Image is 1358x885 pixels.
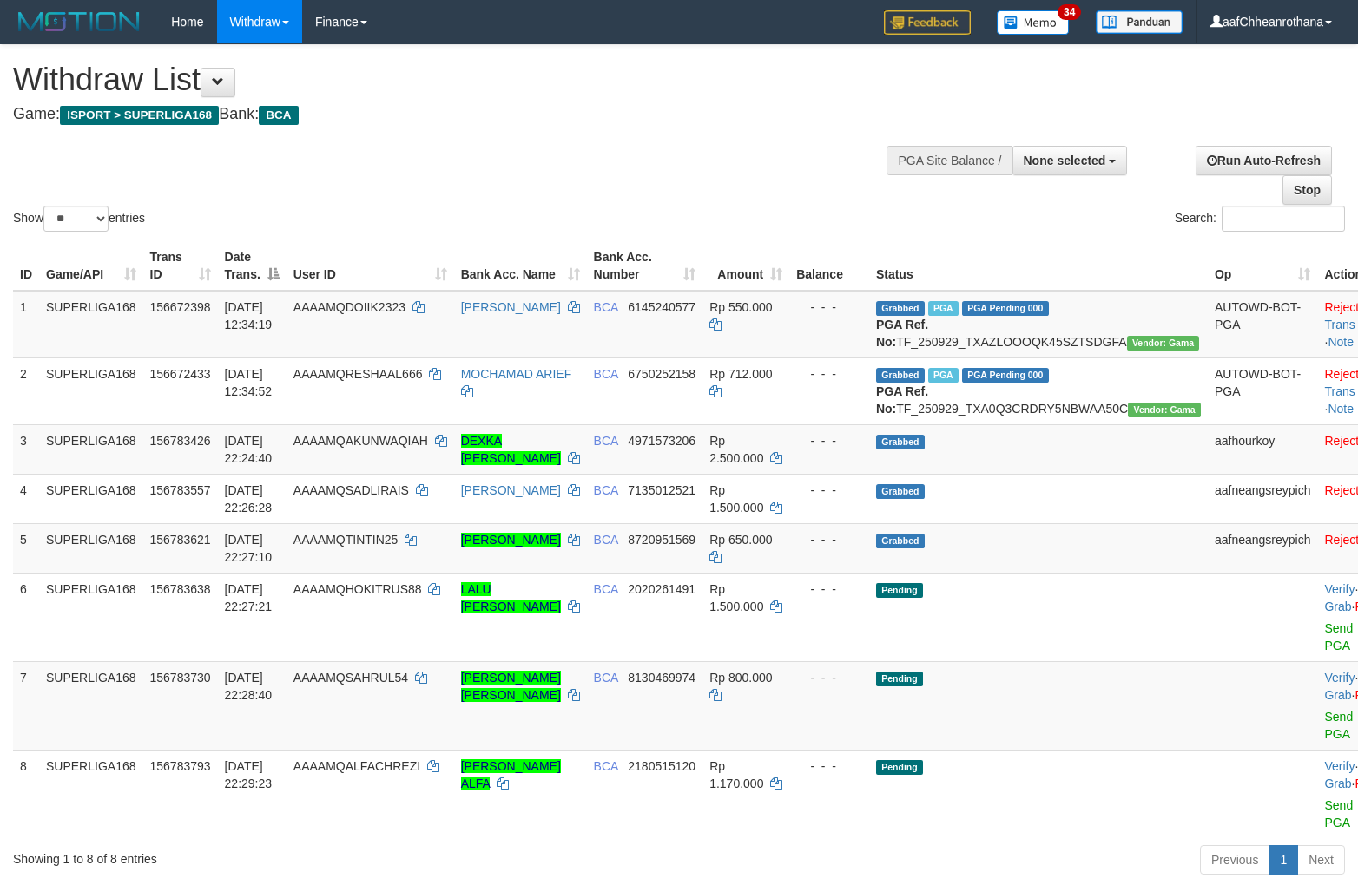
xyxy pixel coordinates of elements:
[143,241,218,291] th: Trans ID: activate to sort column ascending
[1269,845,1298,875] a: 1
[876,760,923,775] span: Pending
[1208,241,1318,291] th: Op: activate to sort column ascending
[39,661,143,750] td: SUPERLIGA168
[293,367,423,381] span: AAAAMQRESHAAL666
[628,533,695,547] span: Copy 8720951569 to clipboard
[39,523,143,573] td: SUPERLIGA168
[13,62,888,97] h1: Withdraw List
[150,367,211,381] span: 156672433
[1328,335,1354,349] a: Note
[628,671,695,685] span: Copy 8130469974 to clipboard
[13,474,39,523] td: 4
[628,582,695,596] span: Copy 2020261491 to clipboard
[594,759,618,773] span: BCA
[876,484,925,499] span: Grabbed
[13,291,39,358] td: 1
[1208,424,1318,474] td: aafhourkoy
[796,432,862,449] div: - - -
[39,291,143,358] td: SUPERLIGA168
[39,573,143,661] td: SUPERLIGA168
[1127,336,1200,351] span: Vendor URL: https://trx31.1velocity.biz
[13,573,39,661] td: 6
[461,759,561,790] a: [PERSON_NAME] ALFA
[225,483,273,515] span: [DATE] 22:26:28
[150,300,211,314] span: 156672398
[1324,798,1353,829] a: Send PGA
[461,533,561,547] a: [PERSON_NAME]
[13,241,39,291] th: ID
[869,357,1208,424] td: TF_250929_TXA0Q3CRDRY5NBWAA50C
[225,582,273,613] span: [DATE] 22:27:21
[796,298,862,316] div: - - -
[293,434,428,448] span: AAAAMQAKUNWAQIAH
[709,483,763,515] span: Rp 1.500.000
[225,671,273,702] span: [DATE] 22:28:40
[1208,523,1318,573] td: aafneangsreypich
[259,106,298,125] span: BCA
[628,434,695,448] span: Copy 4971573206 to clipboard
[796,580,862,598] div: - - -
[13,661,39,750] td: 7
[1222,206,1345,232] input: Search:
[293,483,409,497] span: AAAAMQSADLIRAIS
[594,671,618,685] span: BCA
[13,424,39,474] td: 3
[225,434,273,465] span: [DATE] 22:24:40
[796,669,862,686] div: - - -
[594,367,618,381] span: BCA
[461,434,561,465] a: DEXKA [PERSON_NAME]
[876,435,925,449] span: Grabbed
[628,300,695,314] span: Copy 6145240577 to clipboard
[150,434,211,448] span: 156783426
[1024,154,1106,167] span: None selected
[1324,671,1355,685] a: Verify
[876,583,923,598] span: Pending
[39,241,143,291] th: Game/API: activate to sort column ascending
[628,483,695,497] span: Copy 7135012521 to clipboard
[39,357,143,424] td: SUPERLIGA168
[709,582,763,613] span: Rp 1.500.000
[13,523,39,573] td: 5
[13,9,145,35] img: MOTION_logo.png
[997,10,1070,35] img: Button%20Memo.svg
[1175,206,1345,232] label: Search:
[1328,402,1354,416] a: Note
[287,241,454,291] th: User ID: activate to sort column ascending
[594,434,618,448] span: BCA
[13,357,39,424] td: 2
[876,534,925,548] span: Grabbed
[293,582,422,596] span: AAAAMQHOKITRUS88
[218,241,287,291] th: Date Trans.: activate to sort column descending
[1200,845,1269,875] a: Previous
[150,759,211,773] span: 156783793
[709,367,772,381] span: Rp 712.000
[1324,759,1355,773] a: Verify
[628,759,695,773] span: Copy 2180515120 to clipboard
[150,483,211,497] span: 156783557
[1058,4,1081,20] span: 34
[225,759,273,790] span: [DATE] 22:29:23
[1297,845,1345,875] a: Next
[796,531,862,548] div: - - -
[1324,621,1353,652] a: Send PGA
[150,533,211,547] span: 156783621
[709,300,772,314] span: Rp 550.000
[796,757,862,775] div: - - -
[39,750,143,838] td: SUPERLIGA168
[293,300,405,314] span: AAAAMQDOIIK2323
[928,368,959,383] span: Marked by aafsoycanthlai
[1096,10,1183,34] img: panduan.png
[1196,146,1332,175] a: Run Auto-Refresh
[1012,146,1128,175] button: None selected
[962,301,1049,316] span: PGA Pending
[887,146,1012,175] div: PGA Site Balance /
[461,582,561,613] a: LALU [PERSON_NAME]
[461,671,561,702] a: [PERSON_NAME] [PERSON_NAME]
[293,759,420,773] span: AAAAMQALFACHREZI
[628,367,695,381] span: Copy 6750252158 to clipboard
[709,671,772,685] span: Rp 800.000
[13,106,888,123] h4: Game: Bank:
[876,672,923,686] span: Pending
[709,759,763,790] span: Rp 1.170.000
[594,533,618,547] span: BCA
